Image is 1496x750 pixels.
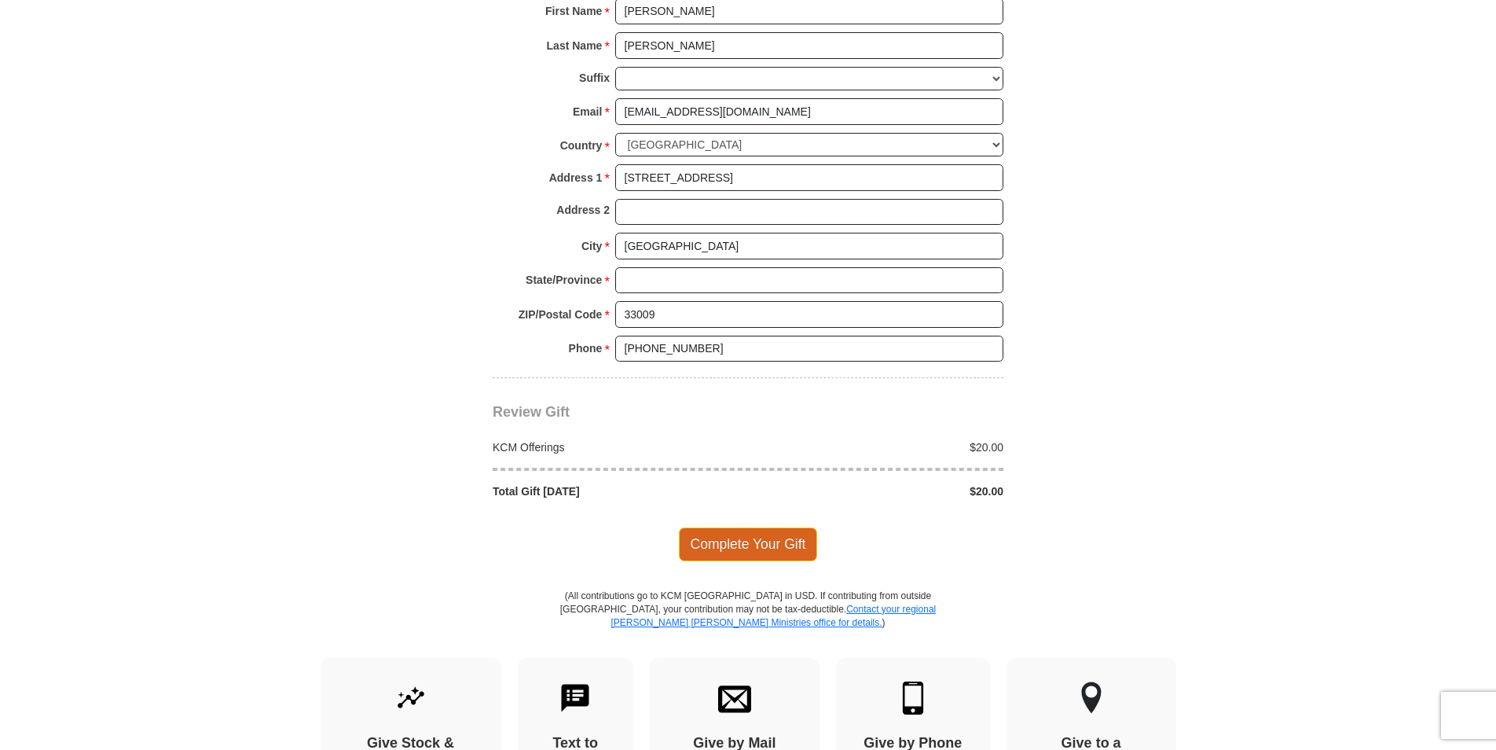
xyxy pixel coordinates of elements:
div: $20.00 [748,439,1012,455]
strong: City [581,235,602,257]
img: envelope.svg [718,682,751,715]
strong: State/Province [526,269,602,291]
span: Review Gift [493,404,570,420]
div: $20.00 [748,483,1012,499]
div: Total Gift [DATE] [485,483,749,499]
p: (All contributions go to KCM [GEOGRAPHIC_DATA] in USD. If contributing from outside [GEOGRAPHIC_D... [559,590,937,658]
span: Complete Your Gift [679,528,818,561]
strong: Last Name [547,35,603,57]
strong: Suffix [579,67,610,89]
img: text-to-give.svg [559,682,592,715]
strong: ZIP/Postal Code [519,303,603,325]
div: KCM Offerings [485,439,749,455]
img: mobile.svg [896,682,929,715]
strong: Country [560,134,603,156]
strong: Phone [569,337,603,359]
strong: Address 1 [549,167,603,189]
img: other-region [1080,682,1102,715]
strong: Address 2 [556,199,610,221]
img: give-by-stock.svg [394,682,427,715]
a: Contact your regional [PERSON_NAME] [PERSON_NAME] Ministries office for details. [610,604,936,628]
strong: Email [573,101,602,123]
